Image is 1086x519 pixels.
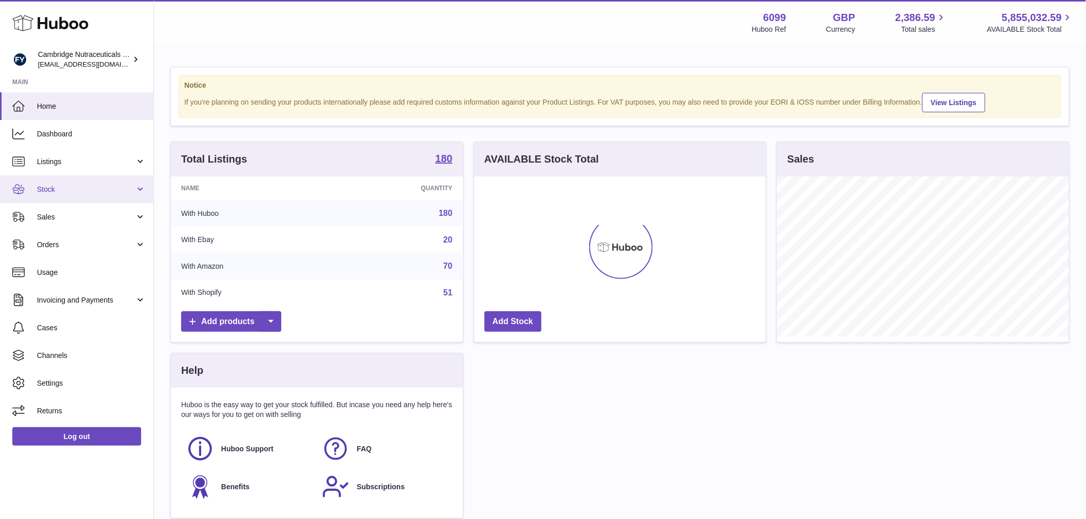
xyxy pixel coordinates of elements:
[37,378,146,388] span: Settings
[357,482,404,492] span: Subscriptions
[171,253,331,280] td: With Amazon
[896,11,936,25] span: 2,386.59
[12,427,141,446] a: Log out
[37,129,146,139] span: Dashboard
[181,152,247,166] h3: Total Listings
[443,235,453,244] a: 20
[1002,11,1062,25] span: 5,855,032.59
[37,212,135,222] span: Sales
[37,406,146,416] span: Returns
[171,227,331,253] td: With Ebay
[357,444,372,454] span: FAQ
[171,280,331,306] td: With Shopify
[322,473,447,501] a: Subscriptions
[37,351,146,361] span: Channels
[833,11,855,25] strong: GBP
[987,25,1074,34] span: AVAILABLE Stock Total
[38,50,130,69] div: Cambridge Nutraceuticals Ltd
[901,25,947,34] span: Total sales
[322,435,447,463] a: FAQ
[484,311,541,332] a: Add Stock
[37,295,135,305] span: Invoicing and Payments
[12,52,28,67] img: huboo@camnutra.com
[443,288,453,297] a: 51
[484,152,599,166] h3: AVAILABLE Stock Total
[826,25,856,34] div: Currency
[37,185,135,194] span: Stock
[435,153,452,166] a: 180
[752,25,786,34] div: Huboo Ref
[443,262,453,270] a: 70
[922,93,985,112] a: View Listings
[186,473,312,501] a: Benefits
[435,153,452,164] strong: 180
[181,364,203,377] h3: Help
[38,60,151,68] span: [EMAIL_ADDRESS][DOMAIN_NAME]
[763,11,786,25] strong: 6099
[221,444,274,454] span: Huboo Support
[331,176,462,200] th: Quantity
[37,323,146,333] span: Cases
[221,482,249,492] span: Benefits
[896,11,947,34] a: 2,386.59 Total sales
[37,240,135,250] span: Orders
[987,11,1074,34] a: 5,855,032.59 AVAILABLE Stock Total
[171,176,331,200] th: Name
[181,311,281,332] a: Add products
[37,268,146,277] span: Usage
[37,157,135,167] span: Listings
[787,152,814,166] h3: Sales
[186,435,312,463] a: Huboo Support
[171,200,331,227] td: With Huboo
[439,209,453,217] a: 180
[181,400,453,420] p: Huboo is the easy way to get your stock fulfilled. But incase you need any help here's our ways f...
[37,102,146,111] span: Home
[184,81,1056,90] strong: Notice
[184,91,1056,112] div: If you're planning on sending your products internationally please add required customs informati...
